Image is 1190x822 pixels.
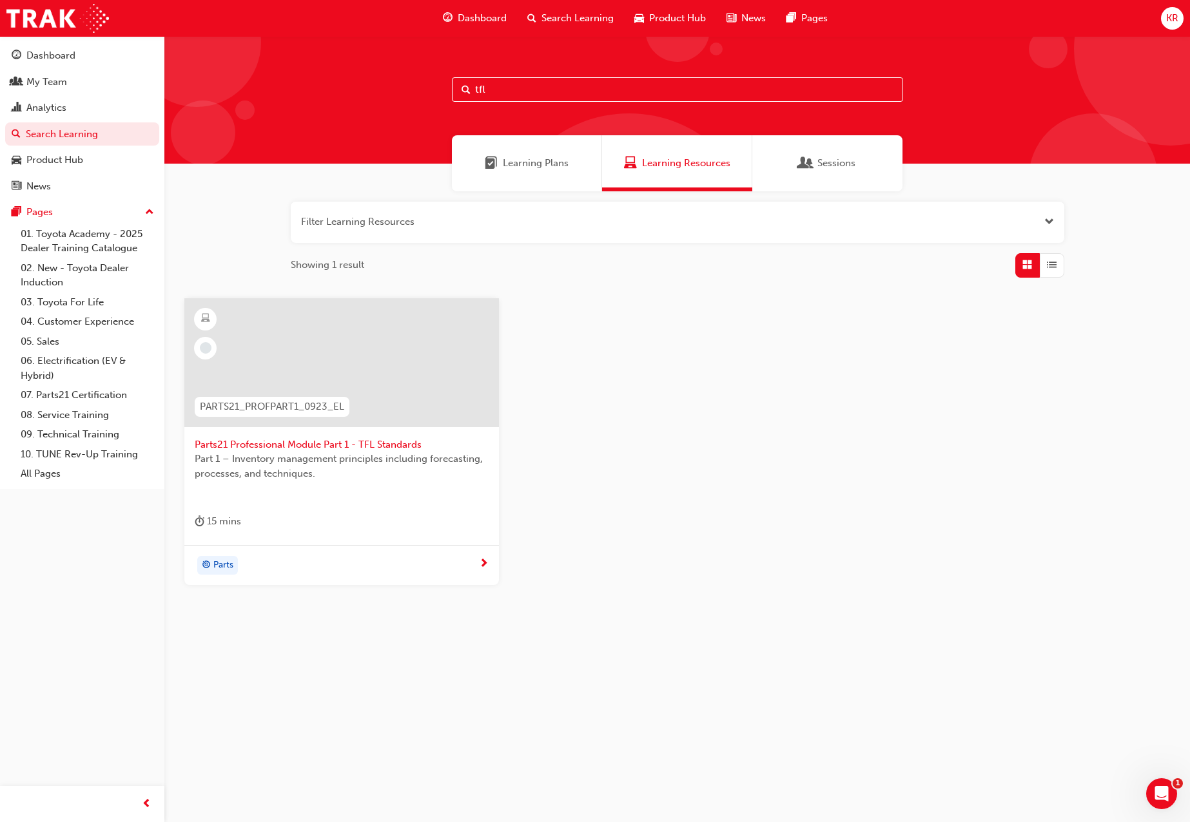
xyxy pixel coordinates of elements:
[201,311,210,327] span: learningResourceType_ELEARNING-icon
[541,11,614,26] span: Search Learning
[12,207,21,218] span: pages-icon
[799,156,812,171] span: Sessions
[195,513,241,530] div: 15 mins
[12,102,21,114] span: chart-icon
[433,5,517,32] a: guage-iconDashboard
[634,10,644,26] span: car-icon
[26,205,53,220] div: Pages
[602,135,752,191] a: Learning ResourcesLearning Resources
[6,4,109,33] img: Trak
[195,452,489,481] span: Part 1 – Inventory management principles including forecasting, processes, and techniques.
[15,312,159,332] a: 04. Customer Experience
[801,11,828,26] span: Pages
[12,50,21,62] span: guage-icon
[5,200,159,224] button: Pages
[202,557,211,574] span: target-icon
[26,179,51,194] div: News
[1166,11,1178,26] span: KR
[649,11,706,26] span: Product Hub
[15,292,159,312] a: 03. Toyota For Life
[5,44,159,68] a: Dashboard
[1047,258,1057,272] span: List
[145,204,154,221] span: up-icon
[5,122,159,146] a: Search Learning
[15,425,159,444] a: 09. Technical Training
[716,5,776,32] a: news-iconNews
[26,75,67,90] div: My Team
[26,153,83,167] div: Product Hub
[624,156,637,171] span: Learning Resources
[786,10,796,26] span: pages-icon
[624,5,716,32] a: car-iconProduct Hub
[503,156,569,171] span: Learning Plans
[26,100,66,115] div: Analytics
[12,129,21,140] span: search-icon
[15,258,159,292] a: 02. New - Toyota Dealer Induction
[200,342,211,354] span: learningRecordVerb_NONE-icon
[458,11,507,26] span: Dashboard
[15,444,159,464] a: 10. TUNE Rev-Up Training
[1161,7,1184,30] button: KR
[817,156,855,171] span: Sessions
[1173,778,1183,789] span: 1
[12,181,21,193] span: news-icon
[184,298,499,586] a: PARTS21_PROFPART1_0923_ELParts21 Professional Module Part 1 - TFL StandardsPart 1 – Inventory man...
[527,10,536,26] span: search-icon
[291,258,364,272] span: Showing 1 result
[5,148,159,172] a: Product Hub
[452,77,903,102] input: Search...
[452,135,602,191] a: Learning PlansLearning Plans
[5,175,159,198] a: News
[5,96,159,120] a: Analytics
[15,332,159,352] a: 05. Sales
[1146,778,1177,809] iframe: Intercom live chat
[26,48,75,63] div: Dashboard
[142,796,151,812] span: prev-icon
[1022,258,1032,272] span: Grid
[15,385,159,405] a: 07. Parts21 Certification
[15,351,159,385] a: 06. Electrification (EV & Hybrid)
[642,156,730,171] span: Learning Resources
[15,405,159,425] a: 08. Service Training
[443,10,453,26] span: guage-icon
[15,464,159,484] a: All Pages
[12,77,21,88] span: people-icon
[12,155,21,166] span: car-icon
[5,70,159,94] a: My Team
[213,558,233,573] span: Parts
[5,41,159,200] button: DashboardMy TeamAnalyticsSearch LearningProduct HubNews
[741,11,766,26] span: News
[1044,215,1054,229] button: Open the filter
[517,5,624,32] a: search-iconSearch Learning
[485,156,498,171] span: Learning Plans
[200,399,344,414] span: PARTS21_PROFPART1_0923_EL
[462,82,471,97] span: Search
[776,5,838,32] a: pages-iconPages
[479,559,489,570] span: next-icon
[15,224,159,258] a: 01. Toyota Academy - 2025 Dealer Training Catalogue
[752,135,902,191] a: SessionsSessions
[195,437,489,452] span: Parts21 Professional Module Part 1 - TFL Standards
[727,10,736,26] span: news-icon
[195,513,204,530] span: duration-icon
